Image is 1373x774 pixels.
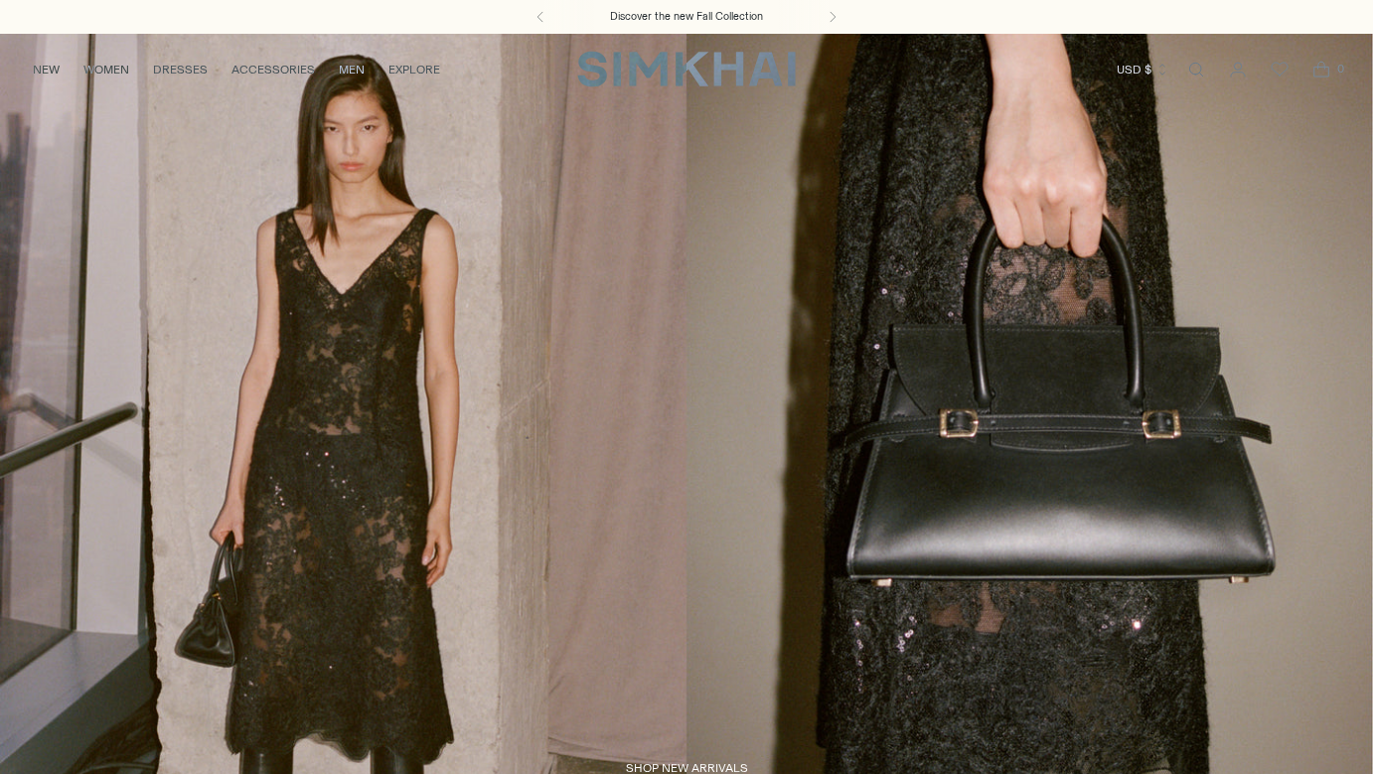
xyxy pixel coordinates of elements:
button: USD $ [1117,48,1169,91]
a: Open search modal [1176,50,1216,89]
a: WOMEN [83,48,129,91]
a: ACCESSORIES [231,48,315,91]
a: NEW [33,48,60,91]
a: Open cart modal [1301,50,1341,89]
a: MEN [339,48,365,91]
a: Wishlist [1260,50,1299,89]
span: 0 [1331,60,1349,77]
a: Discover the new Fall Collection [610,9,763,25]
a: EXPLORE [388,48,440,91]
a: DRESSES [153,48,208,91]
a: Go to the account page [1218,50,1258,89]
a: SIMKHAI [577,50,796,88]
